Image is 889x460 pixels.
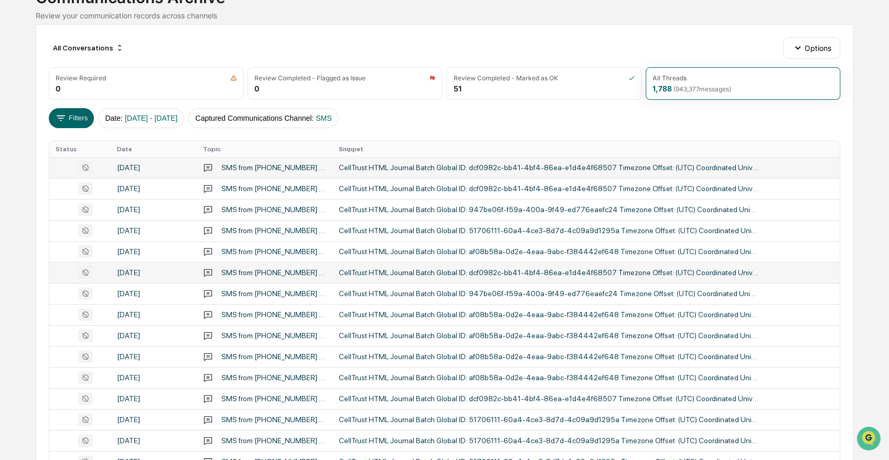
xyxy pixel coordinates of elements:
[117,247,190,256] div: [DATE]
[673,85,731,93] span: ( 943,377 messages)
[221,268,326,277] div: SMS from [PHONE_NUMBER] to 17732942664,16308030758,2025,710,537,790,043
[117,394,190,403] div: [DATE]
[49,141,111,157] th: Status
[339,436,758,445] div: CellTrust HTML Journal Batch Global ID: 51706111-60a4-4ce3-8d7d-4c09a9d1295a Timezone Offset: (UT...
[117,268,190,277] div: [DATE]
[36,80,172,90] div: Start new chat
[230,75,237,81] img: icon
[178,83,191,96] button: Start new chat
[56,74,106,82] div: Review Required
[254,84,259,93] div: 0
[652,84,731,93] div: 1,788
[117,289,190,298] div: [DATE]
[36,90,133,99] div: We're available if you need us!
[316,114,331,122] span: SMS
[221,163,326,172] div: SMS from [PHONE_NUMBER] to 2025,217
[221,289,326,298] div: SMS from [PHONE_NUMBER] to 18473724076,4275,2025,993
[49,39,128,56] div: All Conversations
[76,133,84,141] div: 🗄️
[221,331,326,340] div: SMS from [PHONE_NUMBER] to 16302804649,7162,9194,2025,330,157,780
[87,132,130,142] span: Attestations
[56,84,60,93] div: 0
[98,108,184,128] button: Date:[DATE] - [DATE]
[117,415,190,424] div: [DATE]
[453,74,558,82] div: Review Completed - Marked as OK
[221,247,326,256] div: SMS from [PHONE_NUMBER] to 8925,4238,2025,860,148,179,060,437,710,000
[339,331,758,340] div: CellTrust HTML Journal Batch Global ID: af08b58a-0d2e-4eaa-9abc-f384442ef648 Timezone Offset: (UT...
[429,75,435,81] img: icon
[6,148,70,166] a: 🔎Data Lookup
[221,415,326,424] div: SMS from [PHONE_NUMBER] to 4200,9045,2025,460,152,437,777,157,710
[188,108,338,128] button: Captured Communications Channel:SMS
[339,352,758,361] div: CellTrust HTML Journal Batch Global ID: af08b58a-0d2e-4eaa-9abc-f384442ef648 Timezone Offset: (UT...
[117,436,190,445] div: [DATE]
[339,268,758,277] div: CellTrust HTML Journal Batch Global ID: dcf0982c-bb41-4bf4-86ea-e1d4e4f68507 Timezone Offset: (UT...
[117,184,190,193] div: [DATE]
[783,37,840,58] button: Options
[339,247,758,256] div: CellTrust HTML Journal Batch Global ID: af08b58a-0d2e-4eaa-9abc-f384442ef648 Timezone Offset: (UT...
[10,133,19,141] div: 🖐️
[104,177,127,185] span: Pylon
[117,205,190,214] div: [DATE]
[21,132,68,142] span: Preclearance
[339,184,758,193] div: CellTrust HTML Journal Batch Global ID: dcf0982c-bb41-4bf4-86ea-e1d4e4f68507 Timezone Offset: (UT...
[339,226,758,235] div: CellTrust HTML Journal Batch Global ID: 51706111-60a4-4ce3-8d7d-4c09a9d1295a Timezone Offset: (UT...
[10,22,191,38] p: How can we help?
[72,128,134,147] a: 🗄️Attestations
[339,394,758,403] div: CellTrust HTML Journal Batch Global ID: dcf0982c-bb41-4bf4-86ea-e1d4e4f68507 Timezone Offset: (UT...
[628,75,635,81] img: icon
[339,373,758,382] div: CellTrust HTML Journal Batch Global ID: af08b58a-0d2e-4eaa-9abc-f384442ef648 Timezone Offset: (UT...
[111,141,197,157] th: Date
[333,141,840,157] th: Snippet
[221,436,326,445] div: SMS from [PHONE_NUMBER] to 2025,293
[855,425,884,454] iframe: Open customer support
[10,153,19,161] div: 🔎
[339,310,758,319] div: CellTrust HTML Journal Batch Global ID: af08b58a-0d2e-4eaa-9abc-f384442ef648 Timezone Offset: (UT...
[21,152,66,162] span: Data Lookup
[36,11,853,20] div: Review your communication records across channels
[49,108,94,128] button: Filters
[221,310,326,319] div: SMS from [PHONE_NUMBER] to 2025,343
[117,373,190,382] div: [DATE]
[221,226,326,235] div: SMS from [PHONE_NUMBER] to 16307819677,2025,957,983,020,010
[10,80,29,99] img: 1746055101610-c473b297-6a78-478c-a979-82029cc54cd1
[117,352,190,361] div: [DATE]
[221,205,326,214] div: SMS from [PHONE_NUMBER] to 16308030758,0572,4315,2025,023,225,660,287,583,937,530,080,013,390,360...
[117,331,190,340] div: [DATE]
[339,415,758,424] div: CellTrust HTML Journal Batch Global ID: 51706111-60a4-4ce3-8d7d-4c09a9d1295a Timezone Offset: (UT...
[6,128,72,147] a: 🖐️Preclearance
[74,177,127,185] a: Powered byPylon
[125,114,178,122] span: [DATE] - [DATE]
[339,205,758,214] div: CellTrust HTML Journal Batch Global ID: 947be06f-f59a-400a-9f49-ed776eaefc24 Timezone Offset: (UT...
[453,84,461,93] div: 51
[339,289,758,298] div: CellTrust HTML Journal Batch Global ID: 947be06f-f59a-400a-9f49-ed776eaefc24 Timezone Offset: (UT...
[197,141,333,157] th: Topic
[221,373,326,382] div: SMS from [PHONE_NUMBER] to 16309260129,2025,5000,490,393,223,857,470,627,400,000,573,300,207
[117,226,190,235] div: [DATE]
[652,74,687,82] div: All Threads
[221,394,326,403] div: SMS from [PHONE_NUMBER] to 9181,2025,580
[117,163,190,172] div: [DATE]
[221,352,326,361] div: SMS from [PHONE_NUMBER] to 13129336311,4471,2025,967
[339,163,758,172] div: CellTrust HTML Journal Batch Global ID: dcf0982c-bb41-4bf4-86ea-e1d4e4f68507 Timezone Offset: (UT...
[221,184,326,193] div: SMS from [PHONE_NUMBER] to 16304700661,2025,437
[254,74,366,82] div: Review Completed - Flagged as Issue
[117,310,190,319] div: [DATE]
